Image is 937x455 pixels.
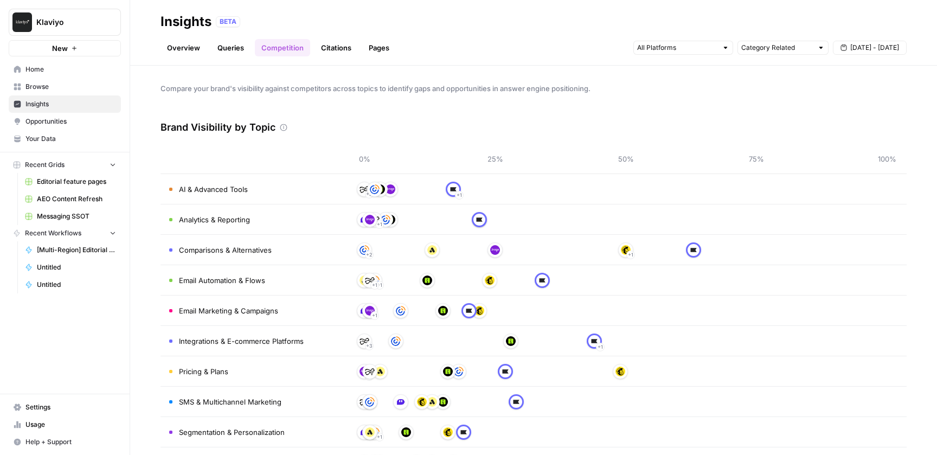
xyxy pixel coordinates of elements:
a: Browse [9,78,121,95]
a: Opportunities [9,113,121,130]
span: 50% [615,153,637,164]
img: pg21ys236mnd3p55lv59xccdo3xy [417,397,427,407]
img: 24zjstrmboybh03qprmzjnkpzb7j [360,336,369,346]
div: BETA [216,16,240,27]
button: Recent Workflows [9,225,121,241]
span: + 1 [598,342,603,353]
span: + 3 [366,341,373,351]
img: Klaviyo Logo [12,12,32,32]
span: SMS & Multichannel Marketing [179,396,281,407]
span: + 1 [457,190,462,201]
img: n07qf5yuhemumpikze8icgz1odva [360,275,369,285]
img: or48ckoj2dr325ui2uouqhqfwspy [438,397,448,407]
a: Messaging SSOT [20,208,121,225]
img: 24zjstrmboybh03qprmzjnkpzb7j [360,184,369,194]
img: d03zj4el0aa7txopwdneenoutvcu [474,215,484,225]
img: rg202btw2ktor7h9ou5yjtg7epnf [365,397,375,407]
a: Overview [161,39,207,56]
img: d03zj4el0aa7txopwdneenoutvcu [500,367,510,376]
img: 24zjstrmboybh03qprmzjnkpzb7j [360,397,369,407]
button: Workspace: Klaviyo [9,9,121,36]
img: fxnkixr6jbtdipu3lra6hmajxwf3 [396,397,406,407]
img: pg21ys236mnd3p55lv59xccdo3xy [615,367,625,376]
img: 24zjstrmboybh03qprmzjnkpzb7j [365,367,375,376]
button: Help + Support [9,433,121,451]
button: New [9,40,121,56]
span: Untitled [37,280,116,290]
span: + 1 [377,432,382,443]
span: Editorial feature pages [37,177,116,187]
span: Recent Grids [25,160,65,170]
span: + 1 [377,280,382,291]
img: d03zj4el0aa7txopwdneenoutvcu [689,245,698,255]
img: pg21ys236mnd3p55lv59xccdo3xy [443,427,453,437]
span: [Multi-Region] Editorial feature page [37,245,116,255]
span: Untitled [37,262,116,272]
img: rg202btw2ktor7h9ou5yjtg7epnf [360,245,369,255]
span: + 1 [372,310,377,321]
img: rg202btw2ktor7h9ou5yjtg7epnf [396,306,406,316]
img: 3j9qnj2pq12j0e9szaggu3i8lwoi [360,367,369,376]
span: Email Marketing & Campaigns [179,305,278,316]
span: Comparisons & Alternatives [179,245,272,255]
span: Insights [25,99,116,109]
img: d03zj4el0aa7txopwdneenoutvcu [511,397,521,407]
img: rg202btw2ktor7h9ou5yjtg7epnf [370,184,380,194]
img: 3j9qnj2pq12j0e9szaggu3i8lwoi [386,184,395,194]
img: or48ckoj2dr325ui2uouqhqfwspy [506,336,516,346]
img: or48ckoj2dr325ui2uouqhqfwspy [401,427,411,437]
img: 24zjstrmboybh03qprmzjnkpzb7j [365,275,375,285]
span: 100% [876,153,898,164]
span: AEO Content Refresh [37,194,116,204]
span: [DATE] - [DATE] [850,43,899,53]
img: d03zj4el0aa7txopwdneenoutvcu [537,275,547,285]
a: Settings [9,399,121,416]
img: pg21ys236mnd3p55lv59xccdo3xy [485,275,495,285]
img: fxnkixr6jbtdipu3lra6hmajxwf3 [360,215,369,225]
input: Category Related [741,42,813,53]
img: rg202btw2ktor7h9ou5yjtg7epnf [381,215,390,225]
input: All Platforms [637,42,717,53]
span: + 1 [628,249,633,260]
span: Browse [25,82,116,92]
a: Your Data [9,130,121,148]
span: Opportunities [25,117,116,126]
span: Segmentation & Personalization [179,427,285,438]
a: Editorial feature pages [20,173,121,190]
span: Recent Workflows [25,228,81,238]
span: 75% [746,153,767,164]
img: n07qf5yuhemumpikze8icgz1odva [365,427,375,437]
span: + 1 [377,219,382,230]
img: n07qf5yuhemumpikze8icgz1odva [427,397,437,407]
span: Settings [25,402,116,412]
a: [Multi-Region] Editorial feature page [20,241,121,259]
img: n07qf5yuhemumpikze8icgz1odva [375,367,385,376]
button: Recent Grids [9,157,121,173]
h3: Brand Visibility by Topic [161,120,275,135]
img: pg21ys236mnd3p55lv59xccdo3xy [621,245,631,255]
a: Queries [211,39,251,56]
span: 0% [354,153,375,164]
img: rg202btw2ktor7h9ou5yjtg7epnf [391,336,401,346]
a: Citations [315,39,358,56]
span: Your Data [25,134,116,144]
img: d03zj4el0aa7txopwdneenoutvcu [589,336,599,346]
div: Insights [161,13,211,30]
a: Untitled [20,259,121,276]
span: Home [25,65,116,74]
a: Usage [9,416,121,433]
img: n07qf5yuhemumpikze8icgz1odva [427,245,437,255]
img: or48ckoj2dr325ui2uouqhqfwspy [438,306,448,316]
span: Pricing & Plans [179,366,228,377]
a: AEO Content Refresh [20,190,121,208]
span: Usage [25,420,116,430]
span: Messaging SSOT [37,212,116,221]
span: Compare your brand's visibility against competitors across topics to identify gaps and opportunit... [161,83,907,94]
span: 25% [484,153,506,164]
img: fxnkixr6jbtdipu3lra6hmajxwf3 [360,427,369,437]
img: d03zj4el0aa7txopwdneenoutvcu [464,306,474,316]
span: Email Automation & Flows [179,275,265,286]
span: Integrations & E-commerce Platforms [179,336,304,347]
span: New [52,43,68,54]
a: Untitled [20,276,121,293]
